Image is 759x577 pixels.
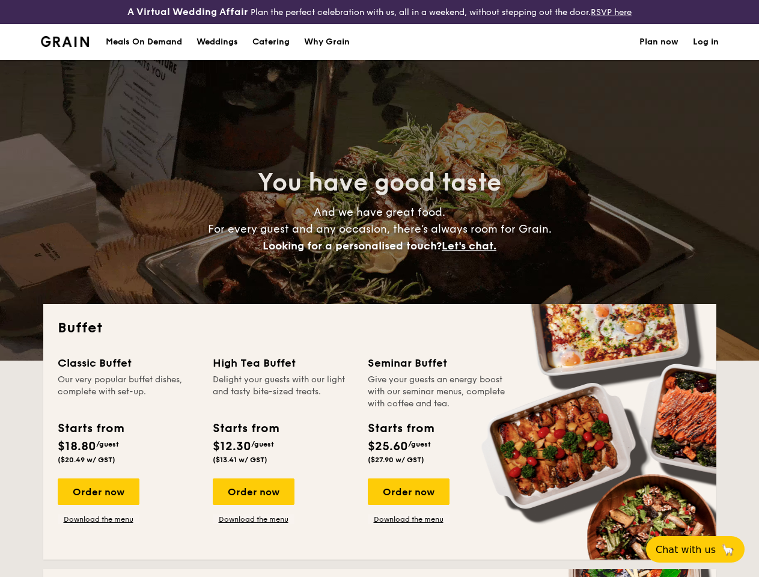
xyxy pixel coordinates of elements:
[251,440,274,448] span: /guest
[408,440,431,448] span: /guest
[258,168,501,197] span: You have good taste
[368,478,450,505] div: Order now
[127,5,633,19] div: Plan the perfect celebration with us, all in a weekend, without stepping out the door.
[58,439,96,454] span: $18.80
[213,456,267,464] span: ($13.41 w/ GST)
[58,478,139,505] div: Order now
[591,7,632,17] a: RSVP here
[368,355,508,371] div: Seminar Buffet
[127,5,248,19] h4: A Virtual Wedding Affair
[656,544,716,555] span: Chat with us
[96,440,119,448] span: /guest
[368,420,433,438] div: Starts from
[41,36,90,47] img: Grain
[106,24,182,60] div: Meals On Demand
[58,374,198,410] div: Our very popular buffet dishes, complete with set-up.
[646,536,745,563] button: Chat with us🦙
[99,24,189,60] a: Meals On Demand
[197,24,238,60] div: Weddings
[58,420,123,438] div: Starts from
[213,478,294,505] div: Order now
[368,374,508,410] div: Give your guests an energy boost with our seminar menus, complete with coffee and tea.
[368,456,424,464] span: ($27.90 w/ GST)
[368,514,450,524] a: Download the menu
[213,514,294,524] a: Download the menu
[252,24,290,60] h1: Catering
[263,239,442,252] span: Looking for a personalised touch?
[58,456,115,464] span: ($20.49 w/ GST)
[639,24,678,60] a: Plan now
[213,355,353,371] div: High Tea Buffet
[208,206,552,252] span: And we have great food. For every guest and any occasion, there’s always room for Grain.
[189,24,245,60] a: Weddings
[58,319,702,338] h2: Buffet
[213,374,353,410] div: Delight your guests with our light and tasty bite-sized treats.
[58,514,139,524] a: Download the menu
[442,239,496,252] span: Let's chat.
[721,543,735,557] span: 🦙
[304,24,350,60] div: Why Grain
[693,24,719,60] a: Log in
[58,355,198,371] div: Classic Buffet
[41,36,90,47] a: Logotype
[213,439,251,454] span: $12.30
[297,24,357,60] a: Why Grain
[368,439,408,454] span: $25.60
[245,24,297,60] a: Catering
[213,420,278,438] div: Starts from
